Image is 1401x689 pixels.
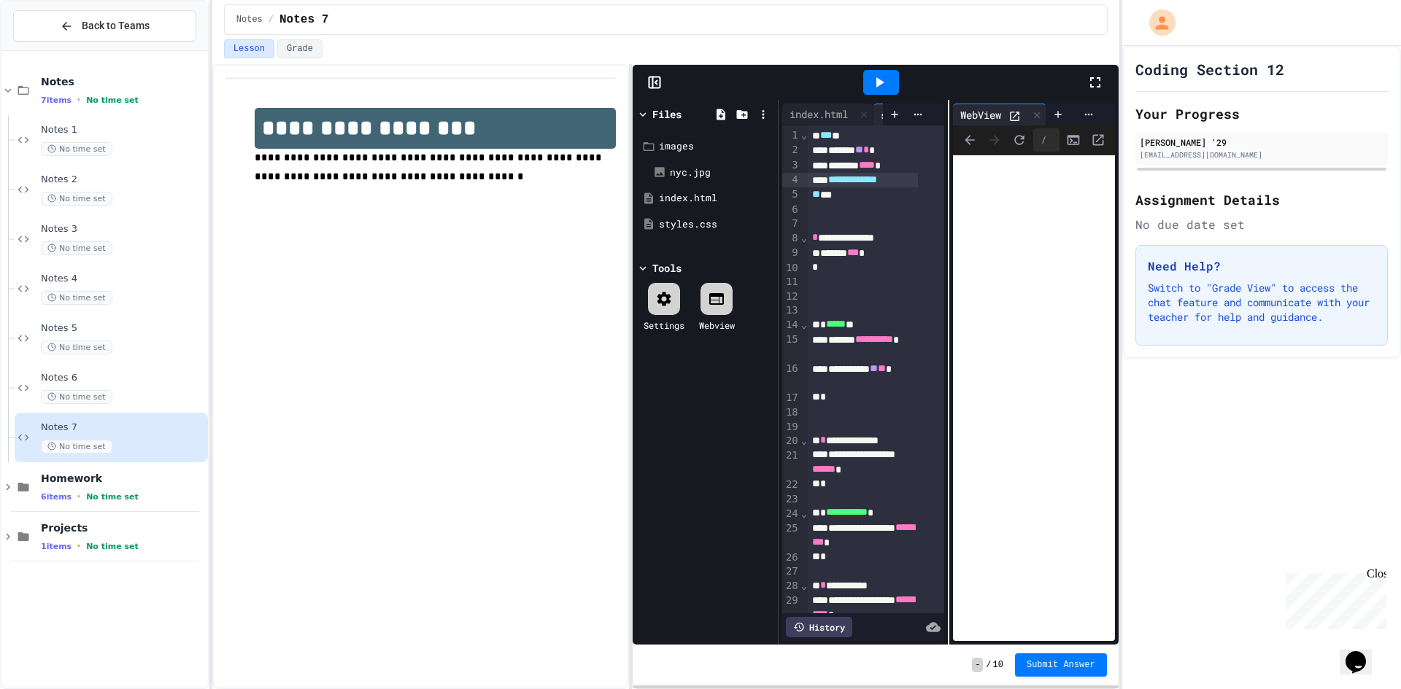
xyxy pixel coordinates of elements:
[782,217,800,231] div: 7
[873,107,946,122] div: styles.css
[277,39,323,58] button: Grade
[41,390,112,404] span: No time set
[41,291,112,305] span: No time set
[41,542,72,551] span: 1 items
[782,405,800,420] div: 18
[786,617,852,637] div: History
[782,318,800,332] div: 14
[782,448,800,478] div: 21
[782,128,800,143] div: 1
[782,289,800,304] div: 12
[41,273,205,285] span: Notes 4
[972,658,983,672] span: -
[41,372,205,384] span: Notes 6
[1135,59,1284,79] h1: Coding Section 12
[1135,216,1388,233] div: No due date set
[1087,129,1109,151] button: Open in new tab
[782,203,800,217] div: 6
[782,332,800,362] div: 15
[41,75,205,88] span: Notes
[782,362,800,391] div: 16
[782,158,800,173] div: 3
[1062,129,1084,151] button: Console
[41,192,112,206] span: No time set
[41,142,112,156] span: No time set
[953,104,1046,125] div: WebView
[224,39,274,58] button: Lesson
[959,129,981,151] span: Back
[782,550,800,565] div: 26
[1027,659,1095,671] span: Submit Answer
[86,96,139,105] span: No time set
[782,187,800,202] div: 5
[782,143,800,157] div: 2
[1134,6,1179,39] div: My Account
[41,440,112,454] span: No time set
[782,391,800,405] div: 17
[782,275,800,289] div: 11
[41,322,205,335] span: Notes 5
[41,223,205,235] span: Notes 3
[782,303,800,318] div: 13
[986,659,991,671] span: /
[1280,567,1386,629] iframe: chat widget
[1148,257,1375,275] h3: Need Help?
[1135,104,1388,124] h2: Your Progress
[873,104,965,125] div: styles.css
[659,217,773,232] div: styles.css
[782,434,800,448] div: 20
[644,319,684,332] div: Settings
[782,246,800,260] div: 9
[269,14,274,26] span: /
[77,540,80,552] span: •
[782,173,800,187] div: 4
[77,94,80,106] span: •
[77,491,80,502] span: •
[670,166,773,180] div: nyc.jpg
[800,507,808,519] span: Fold line
[1033,128,1060,152] div: /
[800,580,808,591] span: Fold line
[993,659,1003,671] span: 10
[782,593,800,623] div: 29
[86,542,139,551] span: No time set
[652,260,682,276] div: Tools
[782,579,800,593] div: 28
[41,96,72,105] span: 7 items
[1148,281,1375,324] p: Switch to "Grade View" to access the chat feature and communicate with your teacher for help and ...
[800,232,808,244] span: Fold line
[659,191,773,206] div: index.html
[13,10,196,42] button: Back to Teams
[953,155,1115,642] iframe: Web Preview
[1140,136,1383,149] div: [PERSON_NAME] '29
[699,319,735,332] div: Webview
[1008,129,1030,151] button: Refresh
[984,129,1006,151] span: Forward
[659,139,773,154] div: images
[41,124,205,136] span: Notes 1
[41,421,205,434] span: Notes 7
[236,14,263,26] span: Notes
[41,492,72,502] span: 6 items
[782,231,800,246] div: 8
[1015,653,1107,677] button: Submit Answer
[782,478,800,492] div: 22
[41,521,205,534] span: Projects
[41,174,205,186] span: Notes 2
[782,106,855,122] div: index.html
[1140,149,1383,160] div: [EMAIL_ADDRESS][DOMAIN_NAME]
[782,492,800,507] div: 23
[86,492,139,502] span: No time set
[782,420,800,435] div: 19
[1340,631,1386,674] iframe: chat widget
[800,129,808,141] span: Fold line
[41,340,112,354] span: No time set
[782,521,800,550] div: 25
[782,507,800,521] div: 24
[953,107,1008,122] div: WebView
[800,319,808,330] span: Fold line
[41,472,205,485] span: Homework
[652,106,682,122] div: Files
[82,18,150,34] span: Back to Teams
[782,104,873,125] div: index.html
